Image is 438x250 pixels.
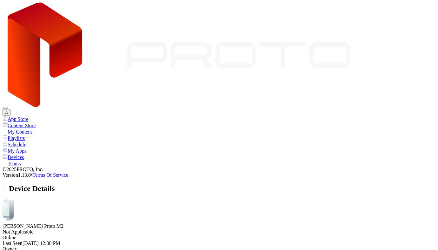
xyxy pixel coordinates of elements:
a: My Apps [3,148,435,154]
div: Not Applicable [3,229,435,235]
button: A [3,109,10,116]
a: Playlists [3,135,435,141]
span: Version 1.13.0 • [3,172,33,178]
div: Last Seen [DATE] 12:38 PM [3,240,435,246]
a: App Store [3,116,435,122]
div: [PERSON_NAME] Proto M2 [3,223,435,229]
div: Online [3,235,435,240]
a: Terms Of Service [33,172,69,178]
div: © 2025 PROTO, Inc. [3,167,435,172]
span: Device Details [9,184,55,193]
a: Content Store [3,122,435,128]
a: Schedule [3,141,435,148]
a: Teams [3,160,435,167]
a: Devices [3,154,435,160]
a: My Content [3,128,435,135]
